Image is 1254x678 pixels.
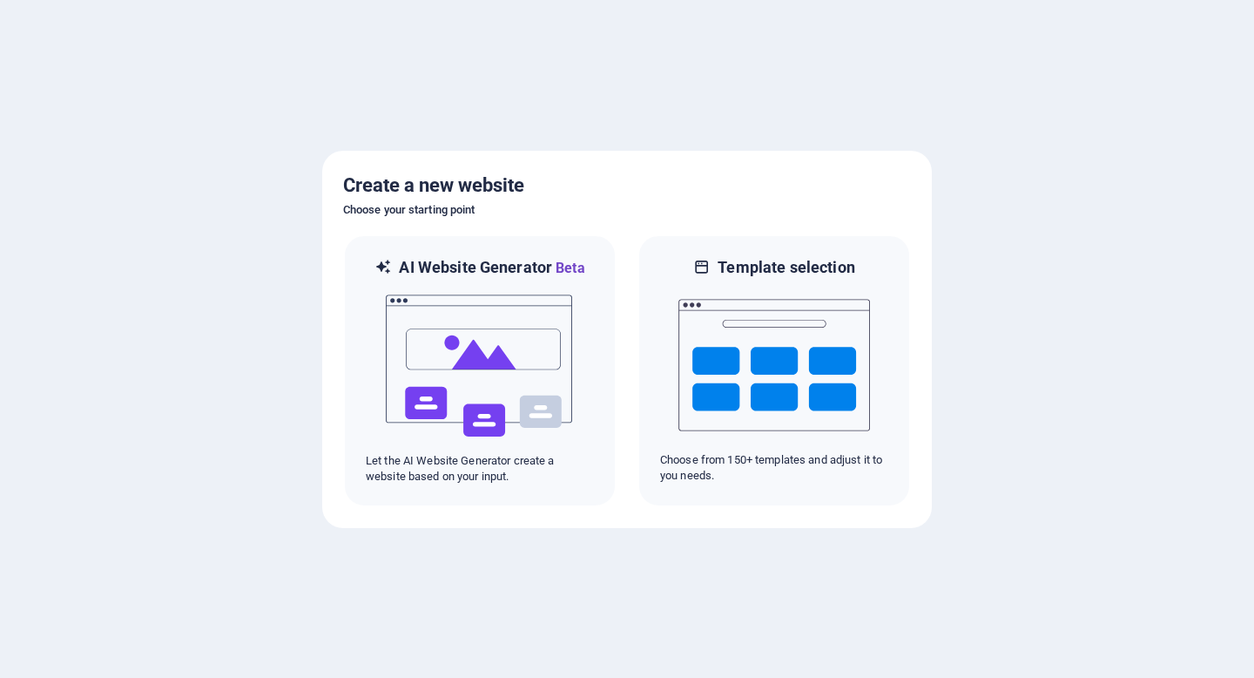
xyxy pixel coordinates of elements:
div: AI Website GeneratorBetaaiLet the AI Website Generator create a website based on your input. [343,234,617,507]
h6: Choose your starting point [343,200,911,220]
h6: AI Website Generator [399,257,584,279]
img: ai [384,279,576,453]
h5: Create a new website [343,172,911,200]
span: Beta [552,260,585,276]
p: Let the AI Website Generator create a website based on your input. [366,453,594,485]
h6: Template selection [718,257,854,278]
div: Template selectionChoose from 150+ templates and adjust it to you needs. [637,234,911,507]
p: Choose from 150+ templates and adjust it to you needs. [660,452,888,484]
